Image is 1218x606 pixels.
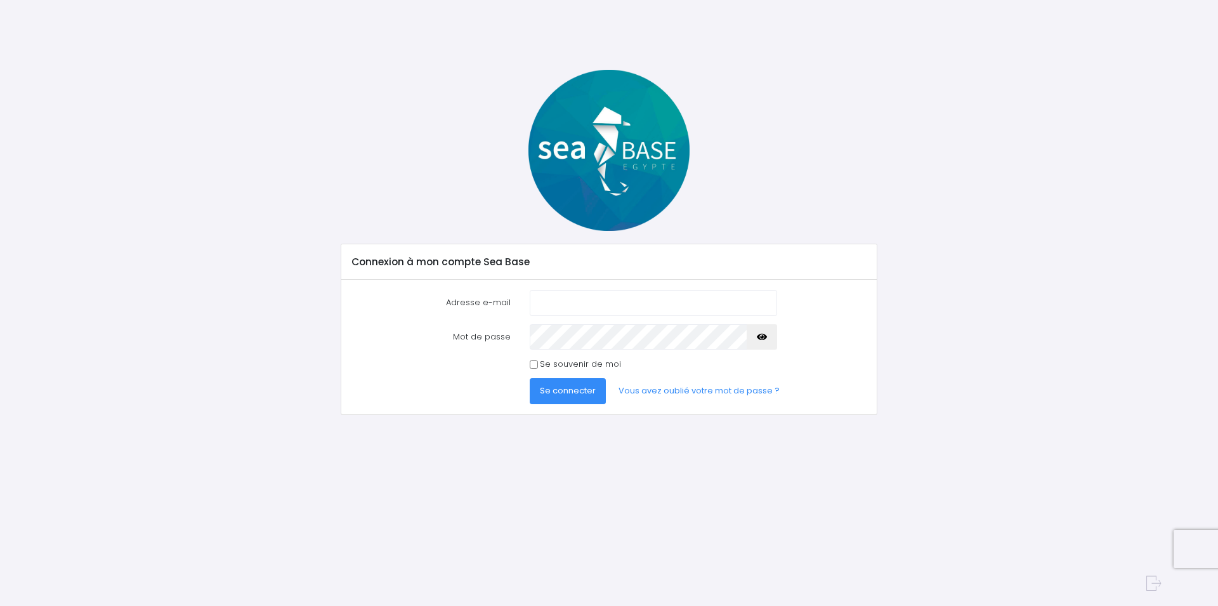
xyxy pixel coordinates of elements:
span: Se connecter [540,385,596,397]
a: Vous avez oublié votre mot de passe ? [608,378,790,404]
label: Mot de passe [343,324,520,350]
div: Connexion à mon compte Sea Base [341,244,876,280]
button: Se connecter [530,378,606,404]
label: Adresse e-mail [343,290,520,315]
label: Se souvenir de moi [540,358,621,371]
